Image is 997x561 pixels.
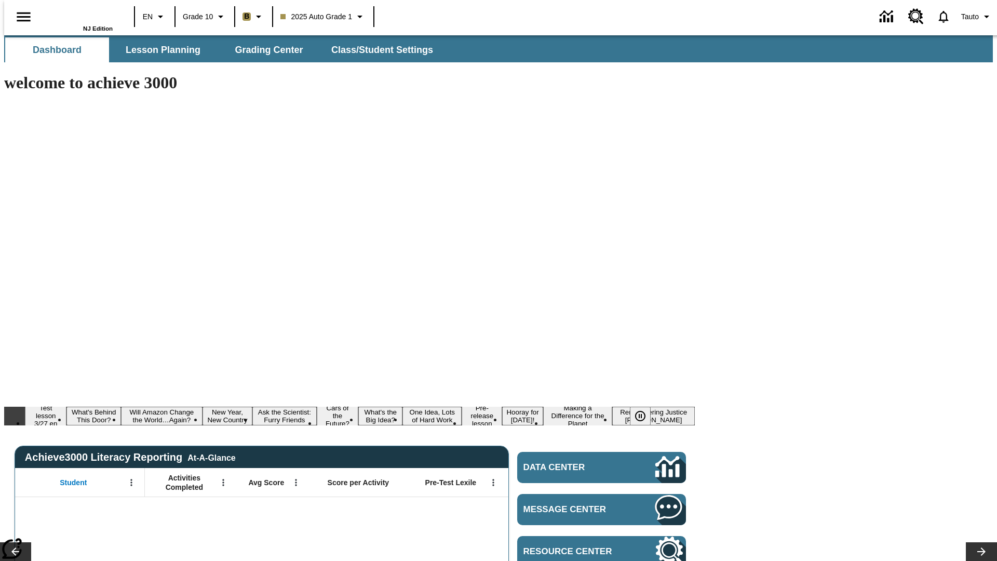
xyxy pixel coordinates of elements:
[288,475,304,490] button: Open Menu
[235,44,303,56] span: Grading Center
[244,10,249,23] span: B
[25,403,66,429] button: Slide 1 Test lesson 3/27 en
[517,452,686,483] a: Data Center
[523,546,624,557] span: Resource Center
[25,451,236,463] span: Achieve3000 Literacy Reporting
[276,7,370,26] button: Class: 2025 Auto Grade 1, Select your class
[323,37,441,62] button: Class/Student Settings
[121,407,203,425] button: Slide 3 Will Amazon Change the World…Again?
[630,407,651,425] button: Pause
[523,462,621,473] span: Data Center
[966,542,997,561] button: Lesson carousel, Next
[4,35,993,62] div: SubNavbar
[183,11,213,22] span: Grade 10
[8,2,39,32] button: Open side menu
[138,7,171,26] button: Language: EN, Select a language
[60,478,87,487] span: Student
[517,494,686,525] a: Message Center
[486,475,501,490] button: Open Menu
[930,3,957,30] a: Notifications
[630,407,661,425] div: Pause
[957,7,997,26] button: Profile/Settings
[45,5,113,25] a: Home
[124,475,139,490] button: Open Menu
[217,37,321,62] button: Grading Center
[4,73,695,92] h1: welcome to achieve 3000
[252,407,317,425] button: Slide 5 Ask the Scientist: Furry Friends
[126,44,200,56] span: Lesson Planning
[203,407,252,425] button: Slide 4 New Year, New Country
[280,11,352,22] span: 2025 Auto Grade 1
[331,44,433,56] span: Class/Student Settings
[902,3,930,31] a: Resource Center, Will open in new tab
[328,478,389,487] span: Score per Activity
[248,478,284,487] span: Avg Score
[425,478,477,487] span: Pre-Test Lexile
[187,451,235,463] div: At-A-Glance
[462,403,502,429] button: Slide 9 Pre-release lesson
[502,407,543,425] button: Slide 10 Hooray for Constitution Day!
[150,473,219,492] span: Activities Completed
[179,7,231,26] button: Grade: Grade 10, Select a grade
[111,37,215,62] button: Lesson Planning
[33,44,82,56] span: Dashboard
[66,407,121,425] button: Slide 2 What's Behind This Door?
[143,11,153,22] span: EN
[317,403,358,429] button: Slide 6 Cars of the Future?
[402,407,462,425] button: Slide 8 One Idea, Lots of Hard Work
[45,4,113,32] div: Home
[543,403,613,429] button: Slide 11 Making a Difference for the Planet
[83,25,113,32] span: NJ Edition
[612,407,695,425] button: Slide 12 Remembering Justice O'Connor
[238,7,269,26] button: Boost Class color is light brown. Change class color
[873,3,902,31] a: Data Center
[5,37,109,62] button: Dashboard
[215,475,231,490] button: Open Menu
[4,37,442,62] div: SubNavbar
[523,504,624,515] span: Message Center
[358,407,402,425] button: Slide 7 What's the Big Idea?
[961,11,979,22] span: Tauto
